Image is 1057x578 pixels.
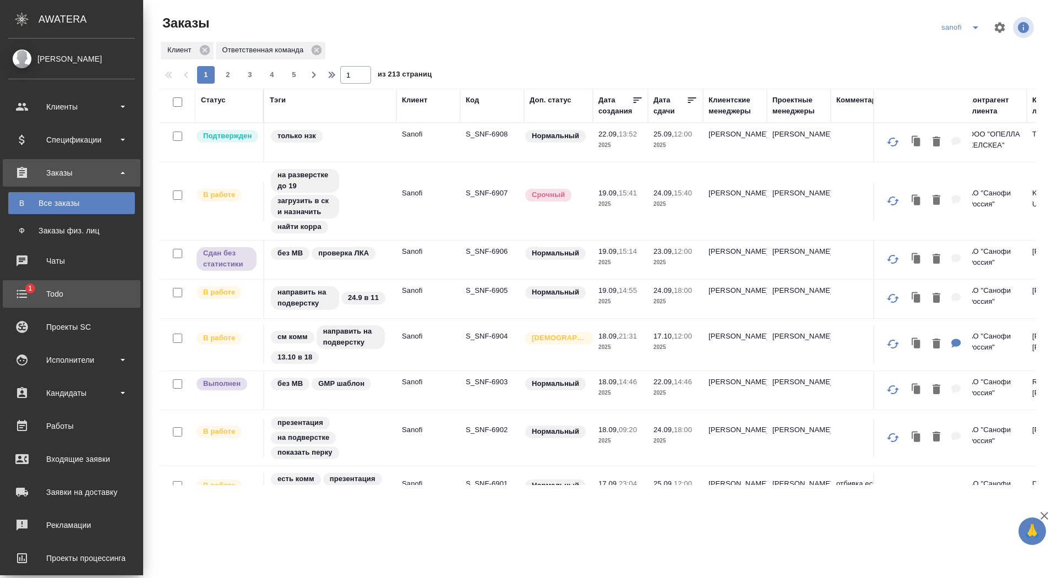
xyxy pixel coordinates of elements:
[270,95,286,106] div: Тэги
[263,69,281,80] span: 4
[219,69,237,80] span: 2
[703,325,767,364] td: [PERSON_NAME]
[619,130,637,138] p: 13:52
[532,426,579,437] p: Нормальный
[270,472,391,512] div: есть комм, презентация, направить на подверстку, 24.9 в 15
[8,165,135,181] div: Заказы
[532,130,579,141] p: Нормальный
[880,331,906,357] button: Обновить
[402,285,455,296] p: Sanofi
[466,95,479,106] div: Код
[466,246,519,257] p: S_SNF-6906
[167,45,195,56] p: Клиент
[160,14,209,32] span: Заказы
[195,424,258,439] div: Выставляет ПМ после принятия заказа от КМа
[203,248,250,270] p: Сдан без статистики
[532,378,579,389] p: Нормальный
[524,129,587,144] div: Статус по умолчанию для стандартных заказов
[674,189,692,197] p: 15:40
[195,285,258,300] div: Выставляет ПМ после принятия заказа от КМа
[674,247,692,255] p: 12:00
[524,188,587,203] div: Выставляется автоматически, если на указанный объем услуг необходимо больше времени в стандартном...
[767,123,831,162] td: [PERSON_NAME]
[277,417,323,428] p: презентация
[277,130,316,141] p: только нзк
[968,95,1021,117] div: Контрагент клиента
[968,377,1021,399] p: АО "Санофи Россия"
[772,95,825,117] div: Проектные менеджеры
[968,129,1021,151] p: ООО "ОПЕЛЛА ХЕЛСКЕА"
[767,241,831,279] td: [PERSON_NAME]
[968,246,1021,268] p: АО "Санофи Россия"
[598,479,619,488] p: 17.09,
[598,296,642,307] p: 2025
[203,130,252,141] p: Подтвержден
[3,247,140,275] a: Чаты
[8,220,135,242] a: ФЗаказы физ. лиц
[402,188,455,199] p: Sanofi
[598,247,619,255] p: 19.09,
[906,379,927,401] button: Клонировать
[906,481,927,503] button: Клонировать
[3,445,140,473] a: Входящие заявки
[880,377,906,403] button: Обновить
[323,326,378,348] p: направить на подверстку
[836,95,913,106] div: Комментарии для КМ
[241,66,259,84] button: 3
[3,511,140,539] a: Рекламации
[927,379,946,401] button: Удалить
[767,182,831,221] td: [PERSON_NAME]
[653,479,674,488] p: 25.09,
[653,426,674,434] p: 24.09,
[8,99,135,115] div: Клиенты
[277,248,303,259] p: без МВ
[277,170,333,192] p: на разверстке до 19
[195,478,258,493] div: Выставляет ПМ после принятия заказа от КМа
[968,331,1021,353] p: АО "Санофи Россия"
[402,478,455,489] p: Sanofi
[703,241,767,279] td: [PERSON_NAME]
[653,388,698,399] p: 2025
[1023,520,1042,543] span: 🙏
[836,478,957,489] p: отбивка есть, жду РО
[653,140,698,151] p: 2025
[3,313,140,341] a: Проекты SC
[203,332,235,343] p: В работе
[530,95,571,106] div: Доп. статус
[767,419,831,457] td: [PERSON_NAME]
[653,332,674,340] p: 17.10,
[653,247,674,255] p: 23.09,
[3,544,140,572] a: Проекты процессинга
[524,377,587,391] div: Статус по умолчанию для стандартных заказов
[674,426,692,434] p: 18:00
[8,53,135,65] div: [PERSON_NAME]
[203,480,235,491] p: В работе
[619,426,637,434] p: 09:20
[8,132,135,148] div: Спецификации
[674,286,692,295] p: 18:00
[703,419,767,457] td: [PERSON_NAME]
[880,424,906,451] button: Обновить
[402,129,455,140] p: Sanofi
[532,480,579,491] p: Нормальный
[653,286,674,295] p: 24.09,
[906,248,927,271] button: Клонировать
[709,95,761,117] div: Клиентские менеджеры
[927,426,946,449] button: Удалить
[619,247,637,255] p: 15:14
[3,412,140,440] a: Работы
[880,188,906,214] button: Обновить
[270,324,391,365] div: см комм, направить на подверстку, 13.10 в 18
[277,352,312,363] p: 13.10 в 18
[880,285,906,312] button: Обновить
[653,130,674,138] p: 25.09,
[216,42,326,59] div: Ответственная команда
[767,473,831,511] td: [PERSON_NAME]
[703,280,767,318] td: [PERSON_NAME]
[466,424,519,435] p: S_SNF-6902
[402,246,455,257] p: Sanofi
[598,426,619,434] p: 18.09,
[8,484,135,500] div: Заявки на доставку
[927,287,946,310] button: Удалить
[703,371,767,410] td: [PERSON_NAME]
